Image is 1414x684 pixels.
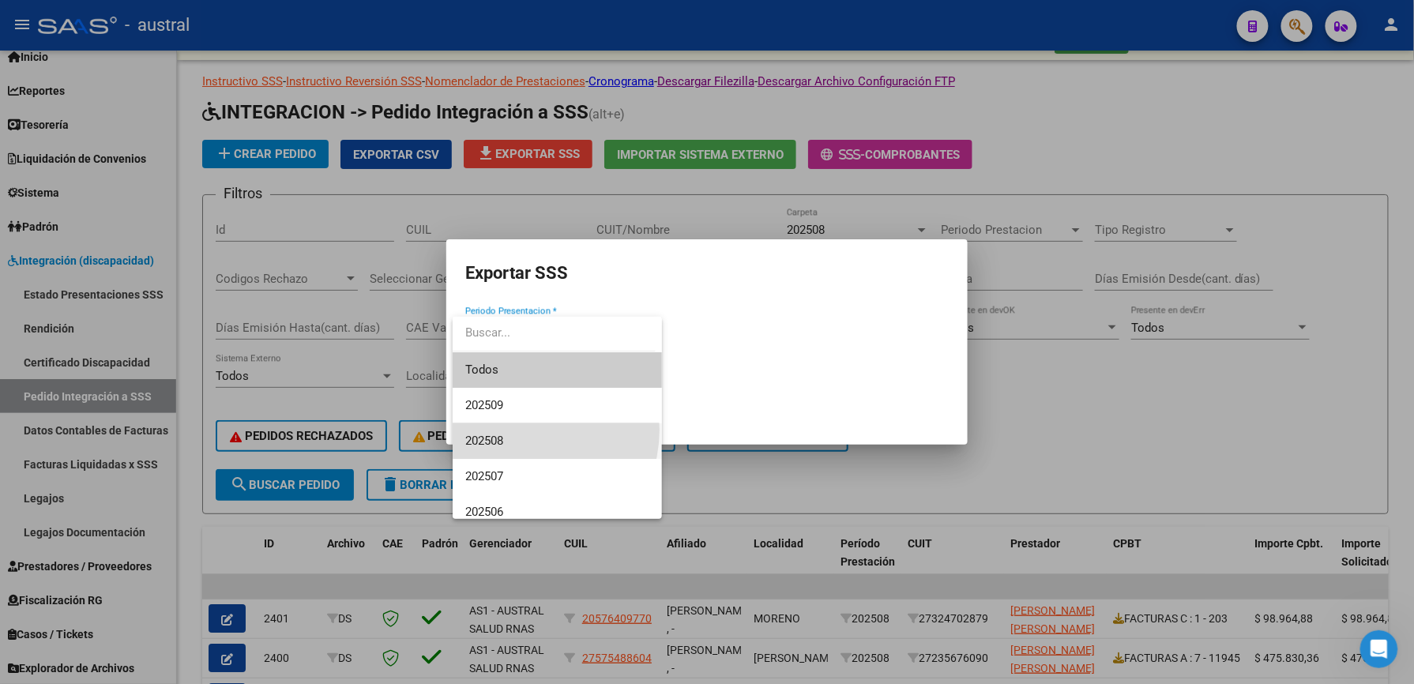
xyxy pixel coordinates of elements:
[465,505,503,519] span: 202506
[465,398,503,412] span: 202509
[1360,630,1398,668] iframe: Intercom live chat
[465,434,503,448] span: 202508
[453,315,656,351] input: dropdown search
[465,352,649,388] span: Todos
[465,469,503,483] span: 202507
